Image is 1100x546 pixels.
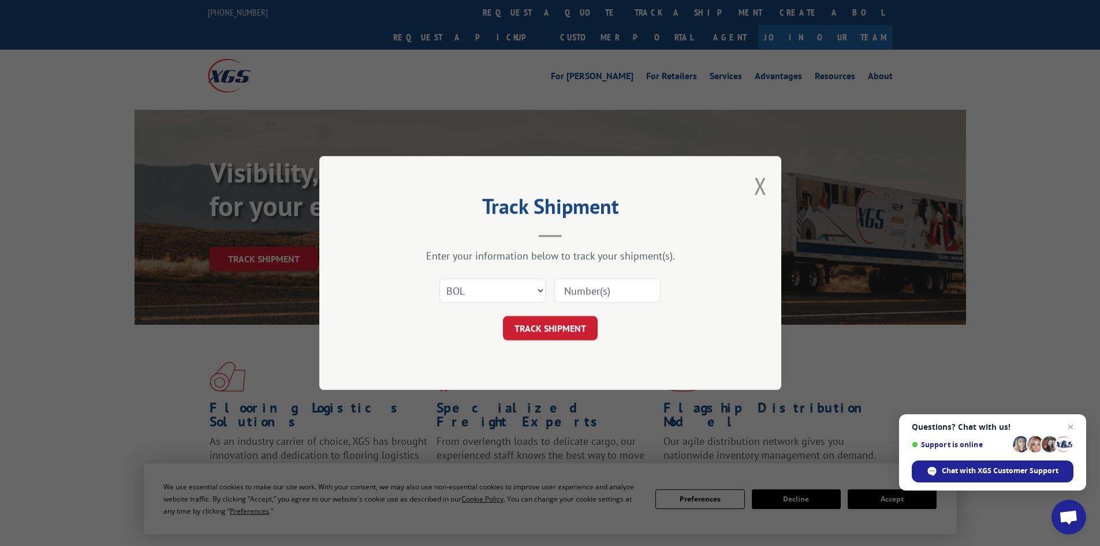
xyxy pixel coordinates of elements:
[912,460,1073,482] div: Chat with XGS Customer Support
[1064,420,1077,434] span: Close chat
[942,466,1058,476] span: Chat with XGS Customer Support
[754,170,767,201] button: Close modal
[503,316,598,340] button: TRACK SHIPMENT
[377,249,724,262] div: Enter your information below to track your shipment(s).
[1051,500,1086,534] div: Open chat
[912,440,1009,449] span: Support is online
[554,278,661,303] input: Number(s)
[377,198,724,220] h2: Track Shipment
[912,422,1073,432] span: Questions? Chat with us!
